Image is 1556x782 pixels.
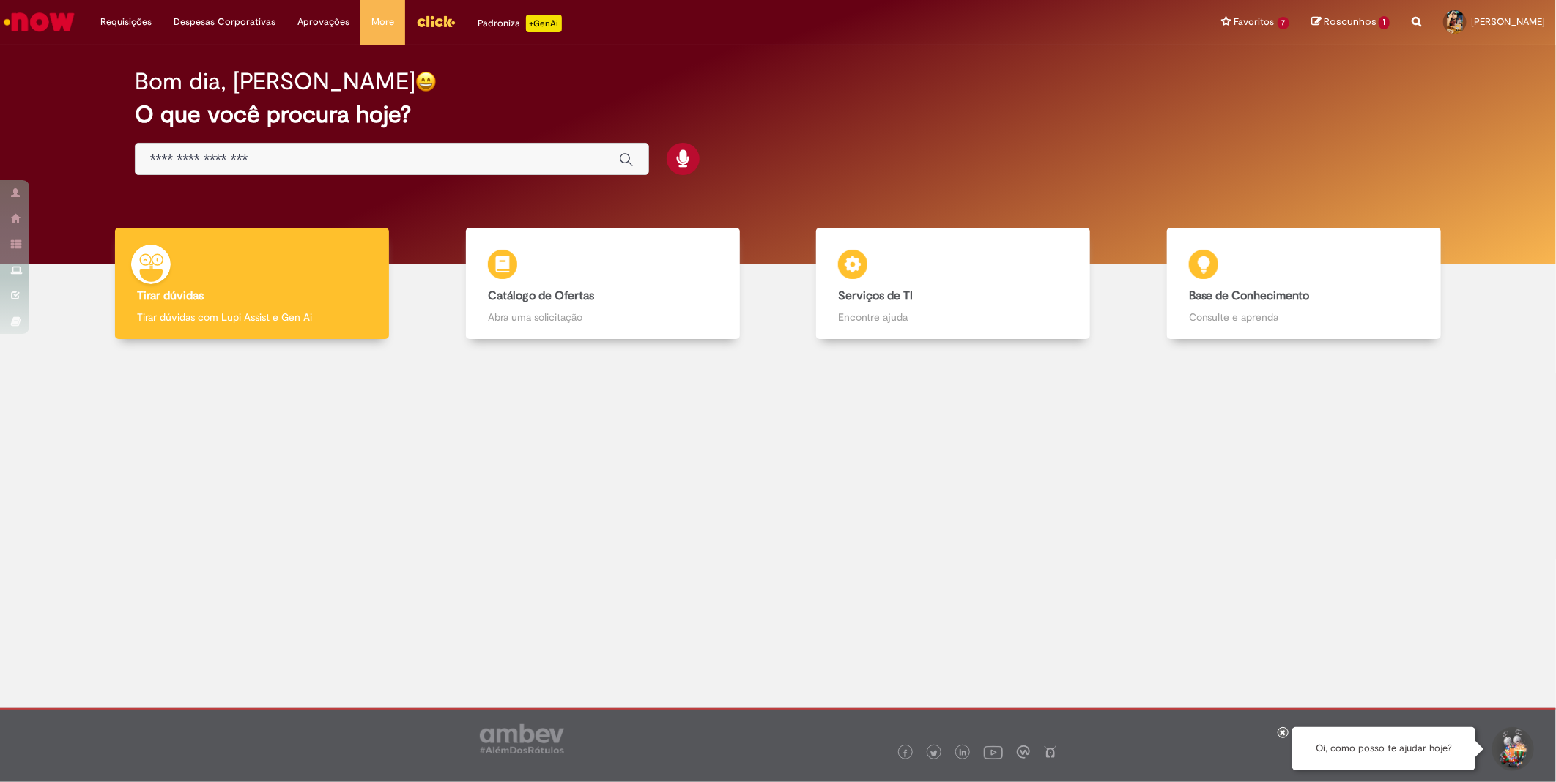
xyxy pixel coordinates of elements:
[838,310,1068,324] p: Encontre ajuda
[902,750,909,757] img: logo_footer_facebook.png
[1292,727,1475,770] div: Oi, como posso te ajudar hoje?
[478,15,562,32] div: Padroniza
[297,15,349,29] span: Aprovações
[984,742,1003,761] img: logo_footer_youtube.png
[838,288,913,303] b: Serviços de TI
[480,724,564,753] img: logo_footer_ambev_rotulo_gray.png
[174,15,275,29] span: Despesas Corporativas
[1234,15,1275,29] span: Favoritos
[135,102,1421,127] h2: O que você procura hoje?
[1379,16,1390,29] span: 1
[1471,15,1545,28] span: [PERSON_NAME]
[1324,15,1377,29] span: Rascunhos
[1490,727,1534,771] button: Iniciar Conversa de Suporte
[428,228,779,340] a: Catálogo de Ofertas Abra uma solicitação
[1017,745,1030,759] img: logo_footer_workplace.png
[960,749,967,758] img: logo_footer_linkedin.png
[930,750,938,757] img: logo_footer_twitter.png
[1129,228,1480,340] a: Base de Conhecimento Consulte e aprenda
[137,288,204,303] b: Tirar dúvidas
[371,15,394,29] span: More
[488,310,718,324] p: Abra uma solicitação
[137,310,367,324] p: Tirar dúvidas com Lupi Assist e Gen Ai
[488,288,594,303] b: Catálogo de Ofertas
[1189,310,1419,324] p: Consulte e aprenda
[1189,288,1310,303] b: Base de Conhecimento
[100,15,152,29] span: Requisições
[1311,15,1390,29] a: Rascunhos
[526,15,562,32] p: +GenAi
[135,69,415,94] h2: Bom dia, [PERSON_NAME]
[778,228,1129,340] a: Serviços de TI Encontre ajuda
[416,10,456,32] img: click_logo_yellow_360x200.png
[1278,17,1290,29] span: 7
[1,7,77,37] img: ServiceNow
[1044,745,1057,759] img: logo_footer_naosei.png
[77,228,428,340] a: Tirar dúvidas Tirar dúvidas com Lupi Assist e Gen Ai
[415,71,437,92] img: happy-face.png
